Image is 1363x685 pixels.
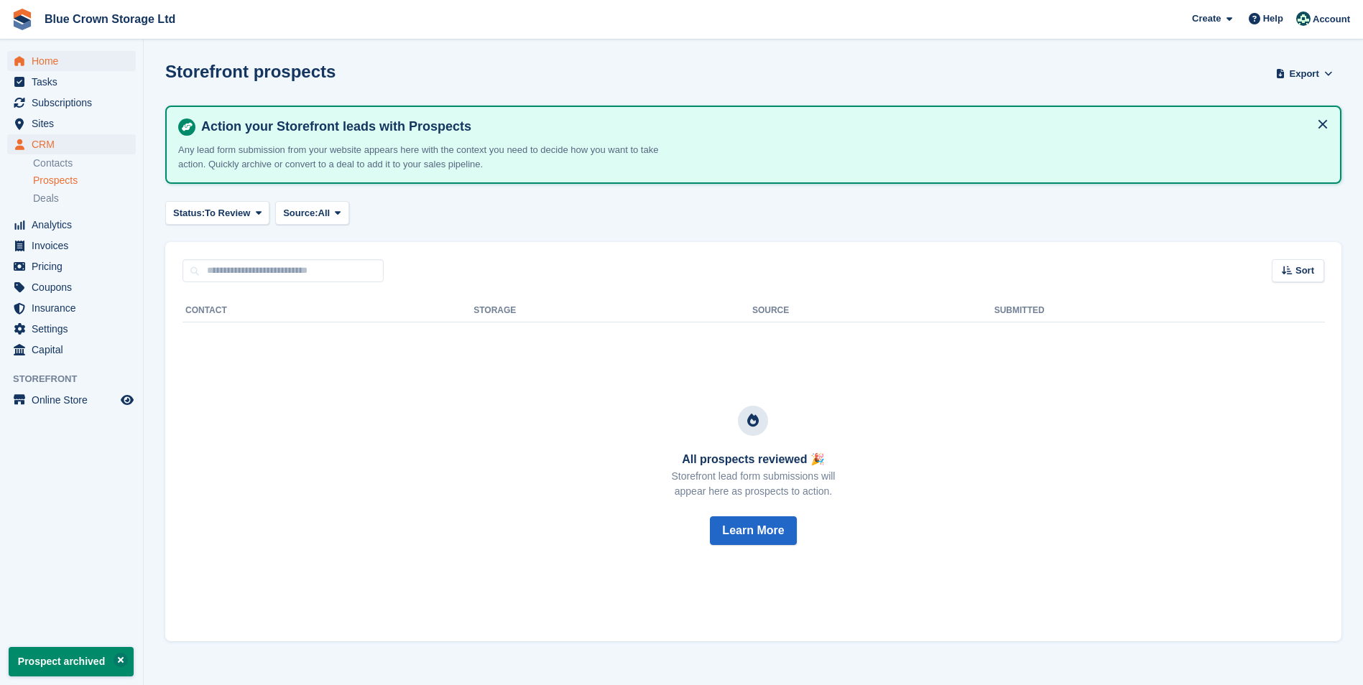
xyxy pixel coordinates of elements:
h4: Action your Storefront leads with Prospects [195,118,1329,135]
a: menu [7,277,136,297]
span: Analytics [32,215,118,235]
span: CRM [32,134,118,154]
a: menu [7,93,136,113]
span: Invoices [32,236,118,256]
img: John Marshall [1296,11,1311,26]
span: Tasks [32,72,118,92]
th: Source [752,299,994,322]
span: Home [32,51,118,71]
span: Sort [1295,264,1314,278]
span: All [318,206,331,220]
span: Capital [32,340,118,360]
a: menu [7,215,136,235]
a: Contacts [33,157,136,170]
a: menu [7,298,136,318]
a: menu [7,72,136,92]
p: Storefront lead form submissions will appear here as prospects to action. [672,469,836,499]
th: Storage [473,299,752,322]
button: Export [1272,62,1336,85]
th: Submitted [994,299,1324,322]
span: Sites [32,113,118,134]
a: menu [7,51,136,71]
p: Prospect archived [9,647,134,676]
a: Deals [33,191,136,206]
p: Any lead form submission from your website appears here with the context you need to decide how y... [178,143,681,171]
a: menu [7,113,136,134]
span: Settings [32,319,118,339]
span: Prospects [33,174,78,187]
span: Pricing [32,256,118,276]
span: Subscriptions [32,93,118,113]
span: Account [1313,12,1350,27]
h3: All prospects reviewed 🎉 [672,453,836,466]
a: menu [7,390,136,410]
span: Create [1192,11,1221,26]
a: menu [7,256,136,276]
h1: Storefront prospects [165,62,336,81]
span: Coupons [32,277,118,297]
a: menu [7,340,136,360]
span: To Review [205,206,250,220]
th: Contact [182,299,473,322]
button: Status: To Review [165,201,269,225]
span: Storefront [13,372,143,386]
span: Status: [173,206,205,220]
span: Help [1263,11,1283,26]
button: Learn More [710,516,796,545]
a: Blue Crown Storage Ltd [39,7,181,31]
span: Online Store [32,390,118,410]
a: Preview store [119,391,136,409]
span: Source: [283,206,318,220]
span: Export [1290,67,1319,81]
img: stora-icon-8386f47178a22dfd0bd8f6a31ec36ba5ce8667c1dd55bd0f319d3a0aa187defe.svg [11,9,33,30]
span: Insurance [32,298,118,318]
a: menu [7,319,136,339]
span: Deals [33,192,59,205]
a: menu [7,236,136,256]
a: Prospects [33,173,136,188]
button: Source: All [275,201,349,225]
a: menu [7,134,136,154]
